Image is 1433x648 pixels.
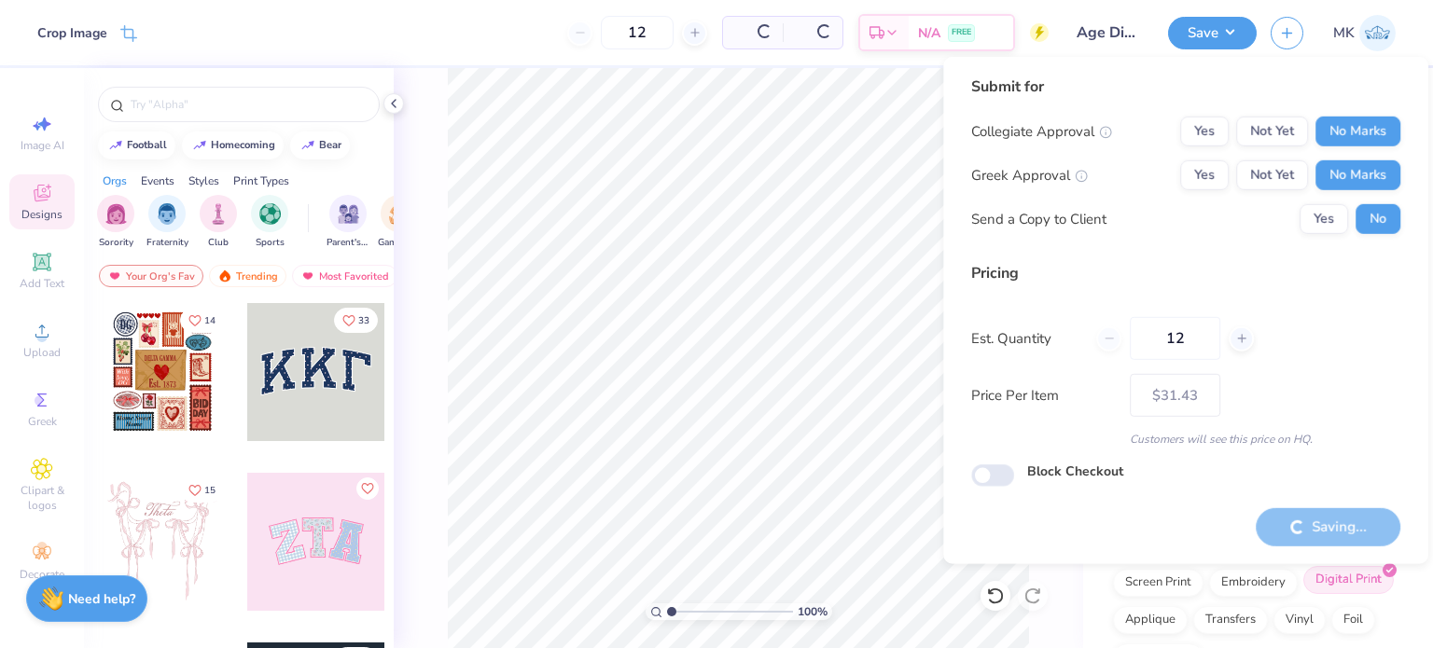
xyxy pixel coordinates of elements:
[1333,15,1396,51] a: MK
[146,195,188,250] div: filter for Fraternity
[256,236,285,250] span: Sports
[211,140,275,150] div: homecoming
[952,26,971,39] span: FREE
[1130,317,1220,360] input: – –
[182,131,284,159] button: homecoming
[292,265,397,287] div: Most Favorited
[188,172,219,189] div: Styles
[971,209,1106,230] div: Send a Copy to Client
[204,486,216,495] span: 15
[971,121,1112,143] div: Collegiate Approval
[23,345,61,360] span: Upload
[601,16,674,49] input: – –
[1356,204,1400,234] button: No
[300,140,315,151] img: trend_line.gif
[1315,117,1400,146] button: No Marks
[99,265,203,287] div: Your Org's Fav
[378,236,421,250] span: Game Day
[21,138,64,153] span: Image AI
[200,195,237,250] div: filter for Club
[127,140,167,150] div: football
[1180,160,1229,190] button: Yes
[1236,117,1308,146] button: Not Yet
[98,131,175,159] button: football
[28,414,57,429] span: Greek
[1113,606,1188,634] div: Applique
[180,308,224,333] button: Like
[971,431,1400,448] div: Customers will see this price on HQ.
[971,328,1082,350] label: Est. Quantity
[105,203,127,225] img: Sorority Image
[9,483,75,513] span: Clipart & logos
[1193,606,1268,634] div: Transfers
[971,76,1400,98] div: Submit for
[107,269,122,283] img: most_fav.gif
[129,95,368,114] input: Try "Alpha"
[251,195,288,250] button: filter button
[1359,15,1396,51] img: Muskan Kumari
[1236,160,1308,190] button: Not Yet
[378,195,421,250] div: filter for Game Day
[208,236,229,250] span: Club
[1063,14,1154,51] input: Untitled Design
[259,203,281,225] img: Sports Image
[200,195,237,250] button: filter button
[356,477,379,500] button: Like
[180,477,224,503] button: Like
[97,195,134,250] button: filter button
[971,262,1400,284] div: Pricing
[146,236,188,250] span: Fraternity
[1273,606,1326,634] div: Vinyl
[1180,117,1229,146] button: Yes
[389,203,410,225] img: Game Day Image
[300,269,315,283] img: most_fav.gif
[1331,606,1375,634] div: Foil
[378,195,421,250] button: filter button
[798,603,828,620] span: 100 %
[208,203,229,225] img: Club Image
[338,203,359,225] img: Parent's Weekend Image
[971,165,1088,186] div: Greek Approval
[157,203,177,225] img: Fraternity Image
[1303,566,1394,594] div: Digital Print
[103,172,127,189] div: Orgs
[21,207,63,222] span: Designs
[99,236,133,250] span: Sorority
[1333,22,1355,44] span: MK
[68,590,135,608] strong: Need help?
[108,140,123,151] img: trend_line.gif
[20,276,64,291] span: Add Text
[319,140,341,150] div: bear
[971,385,1116,407] label: Price Per Item
[1209,569,1298,597] div: Embroidery
[1113,569,1203,597] div: Screen Print
[192,140,207,151] img: trend_line.gif
[97,195,134,250] div: filter for Sorority
[1315,160,1400,190] button: No Marks
[204,316,216,325] span: 14
[358,316,369,325] span: 33
[918,23,940,43] span: N/A
[334,308,378,333] button: Like
[1027,462,1123,481] label: Block Checkout
[251,195,288,250] div: filter for Sports
[233,172,289,189] div: Print Types
[1300,204,1348,234] button: Yes
[146,195,188,250] button: filter button
[327,195,369,250] div: filter for Parent's Weekend
[37,23,107,43] div: Crop Image
[217,269,232,283] img: trending.gif
[327,195,369,250] button: filter button
[327,236,369,250] span: Parent's Weekend
[20,567,64,582] span: Decorate
[1168,17,1257,49] button: Save
[290,131,350,159] button: bear
[209,265,286,287] div: Trending
[141,172,174,189] div: Events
